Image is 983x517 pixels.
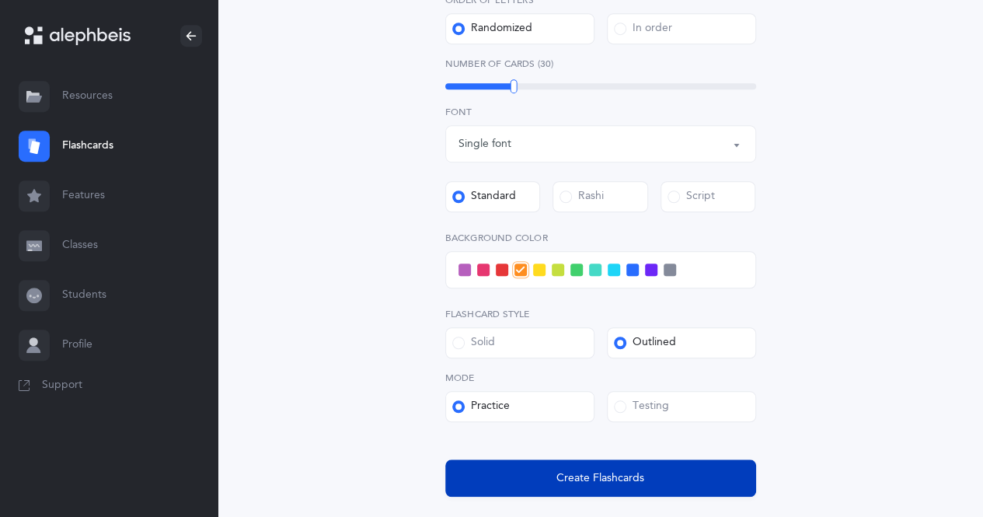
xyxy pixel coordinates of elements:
[445,105,756,119] label: Font
[614,399,669,414] div: Testing
[452,189,516,204] div: Standard
[452,399,510,414] div: Practice
[559,189,604,204] div: Rashi
[445,125,756,162] button: Single font
[452,335,495,351] div: Solid
[614,335,676,351] div: Outlined
[556,470,644,487] span: Create Flashcards
[668,189,715,204] div: Script
[614,21,672,37] div: In order
[445,459,756,497] button: Create Flashcards
[445,231,756,245] label: Background color
[42,378,82,393] span: Support
[445,371,756,385] label: Mode
[445,57,756,71] label: Number of Cards (30)
[452,21,532,37] div: Randomized
[458,136,511,152] div: Single font
[445,307,756,321] label: Flashcard Style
